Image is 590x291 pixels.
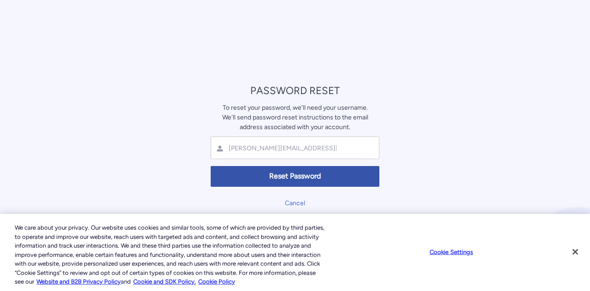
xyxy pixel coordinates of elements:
button: Cookie Settings [423,243,480,261]
a: Cookie Policy [198,278,235,285]
a: Cookie and SDK Policy. [133,278,196,285]
div: To reset your password, we'll need your username. We'll send password reset instructions to the e... [211,103,379,132]
button: Close [565,242,585,262]
button: Reset Password [211,166,379,187]
input: Username [228,144,337,153]
a: More information about our cookie policy., opens in a new tab [36,278,121,285]
a: Cancel [285,199,305,207]
span: Reset Password [217,171,373,182]
div: We care about your privacy. Our website uses cookies and similar tools, some of which are provide... [15,223,324,286]
span: PASSWORD RESET [250,84,340,97]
